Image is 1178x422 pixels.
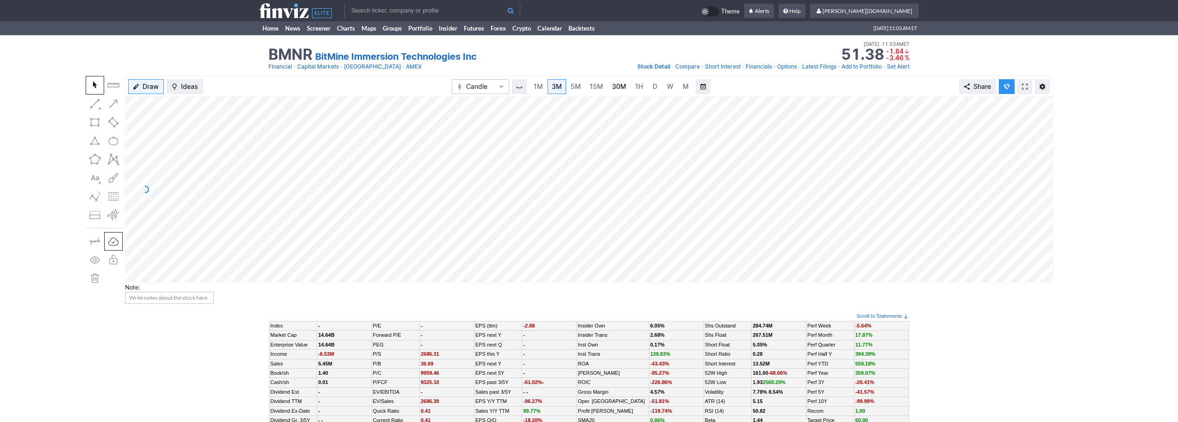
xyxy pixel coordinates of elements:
[125,283,1053,292] div: Note:
[372,331,419,340] td: Forward P/E
[86,269,104,288] button: Remove all autosaved drawings
[904,54,910,62] span: %
[806,387,854,397] td: Perf 5Y
[334,21,358,35] a: Charts
[405,21,436,35] a: Portfolio
[565,21,598,35] a: Backtests
[823,7,912,14] span: [PERSON_NAME][DOMAIN_NAME]
[344,62,401,71] a: [GEOGRAPHIC_DATA]
[372,340,419,349] td: PEG
[855,379,874,385] span: -20.41%
[806,321,854,331] td: Perf Week
[806,331,854,340] td: Perf Month
[777,62,797,71] a: Options
[637,63,670,70] span: Stock Detail
[86,94,104,113] button: Line
[753,389,783,395] small: 7.78% 8.54%
[421,389,423,395] b: -
[635,82,643,90] span: 1H
[372,359,419,368] td: P/B
[667,82,673,90] span: W
[474,359,522,368] td: EPS next Y
[406,62,422,71] a: AMEX
[650,361,669,366] span: -43.43%
[523,342,525,347] b: -
[269,406,317,416] td: Dividend Ex-Date
[753,361,770,366] b: 13.52M
[304,21,334,35] a: Screener
[474,321,522,331] td: EPS (ttm)
[671,62,674,71] span: •
[474,350,522,359] td: EPS this Y
[648,79,662,94] a: D
[999,79,1015,94] button: Explore new features
[436,21,461,35] a: Insider
[806,359,854,368] td: Perf YTD
[340,62,343,71] span: •
[474,378,522,387] td: EPS past 3/5Y
[421,408,430,414] span: 0.41
[372,350,419,359] td: P/S
[768,370,787,376] span: -68.06%
[509,21,534,35] a: Crypto
[612,82,626,90] span: 30M
[753,332,773,338] b: 267.51M
[402,62,405,71] span: •
[474,406,522,416] td: Sales Y/Y TTM
[530,79,547,94] a: 1M
[318,408,320,414] b: -
[104,232,123,251] button: Drawings Autosave: On
[104,113,123,132] button: Rotated rectangle
[704,406,751,416] td: RSI (14)
[372,378,419,387] td: P/FCF
[590,82,603,90] span: 15M
[104,150,123,169] button: XABCD
[704,331,751,340] td: Shs Float
[577,368,649,378] td: [PERSON_NAME]
[806,378,854,387] td: Perf 3Y
[678,79,693,94] a: M
[421,342,423,347] b: -
[577,397,649,406] td: Oper. [GEOGRAPHIC_DATA]
[637,62,670,71] a: Stock Detail
[753,398,762,404] b: 5.15
[523,408,540,414] span: 89.77%
[779,4,805,19] a: Help
[806,397,854,406] td: Perf 10Y
[577,378,649,387] td: ROIC
[293,62,296,71] span: •
[268,47,312,62] h1: BMNR
[269,378,317,387] td: Cash/sh
[512,79,527,94] button: Interval
[128,79,164,94] button: Draw
[650,389,665,395] b: 4.57%
[704,321,751,331] td: Shs Outstand
[86,76,104,94] button: Mouse
[807,408,823,414] a: Recom
[86,232,104,251] button: Drawing mode: Single
[269,397,317,406] td: Dividend TTM
[753,379,785,385] b: 1.93
[577,321,649,331] td: Insider Own
[753,342,767,347] b: 5.05%
[746,62,772,71] a: Financials
[318,361,332,366] b: 5.45M
[86,206,104,224] button: Position
[315,50,477,63] a: BitMine Immersion Technologies Inc
[700,6,740,17] a: Theme
[675,62,700,71] a: Compare
[86,150,104,169] button: Polygon
[372,321,419,331] td: P/E
[855,370,875,376] span: 359.07%
[466,82,495,91] span: Candle
[86,251,104,269] button: Hide drawings
[650,379,672,385] span: -226.86%
[318,332,334,338] b: 14.64B
[753,408,766,414] b: 50.82
[650,398,669,404] span: -51.81%
[523,370,525,376] b: -
[487,21,509,35] a: Forex
[855,408,865,414] a: 1.00
[523,379,544,385] small: -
